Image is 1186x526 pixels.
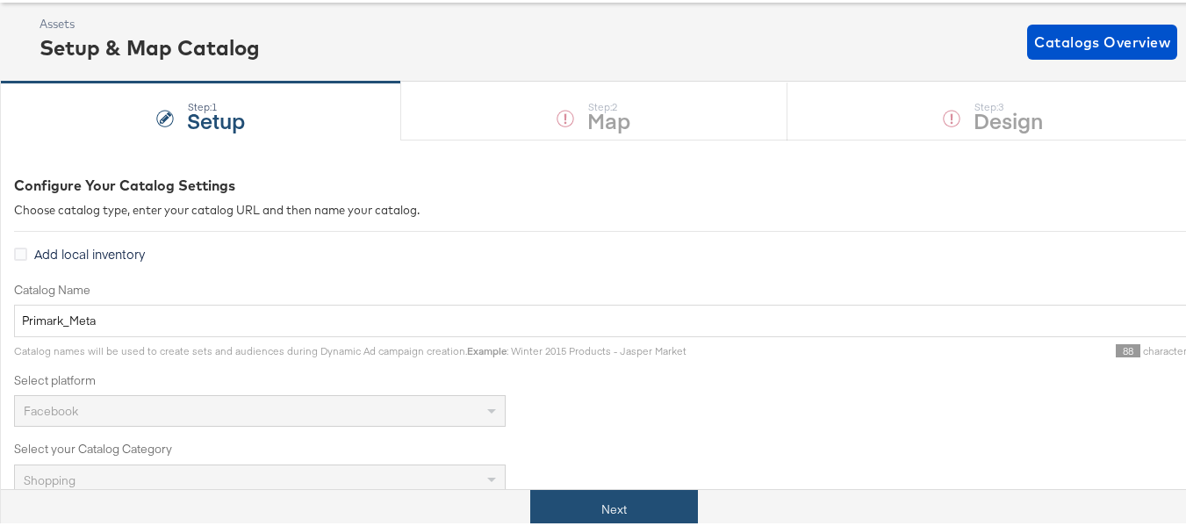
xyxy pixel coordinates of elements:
[1027,22,1177,57] button: Catalogs Overview
[187,103,245,132] strong: Setup
[1116,342,1140,355] span: 88
[24,400,78,416] span: Facebook
[467,342,507,355] strong: Example
[14,342,686,355] span: Catalog names will be used to create sets and audiences during Dynamic Ad campaign creation. : Wi...
[1034,27,1170,52] span: Catalogs Overview
[24,470,75,486] span: Shopping
[40,30,260,60] div: Setup & Map Catalog
[187,98,245,111] div: Step: 1
[34,242,145,260] span: Add local inventory
[40,13,260,30] div: Assets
